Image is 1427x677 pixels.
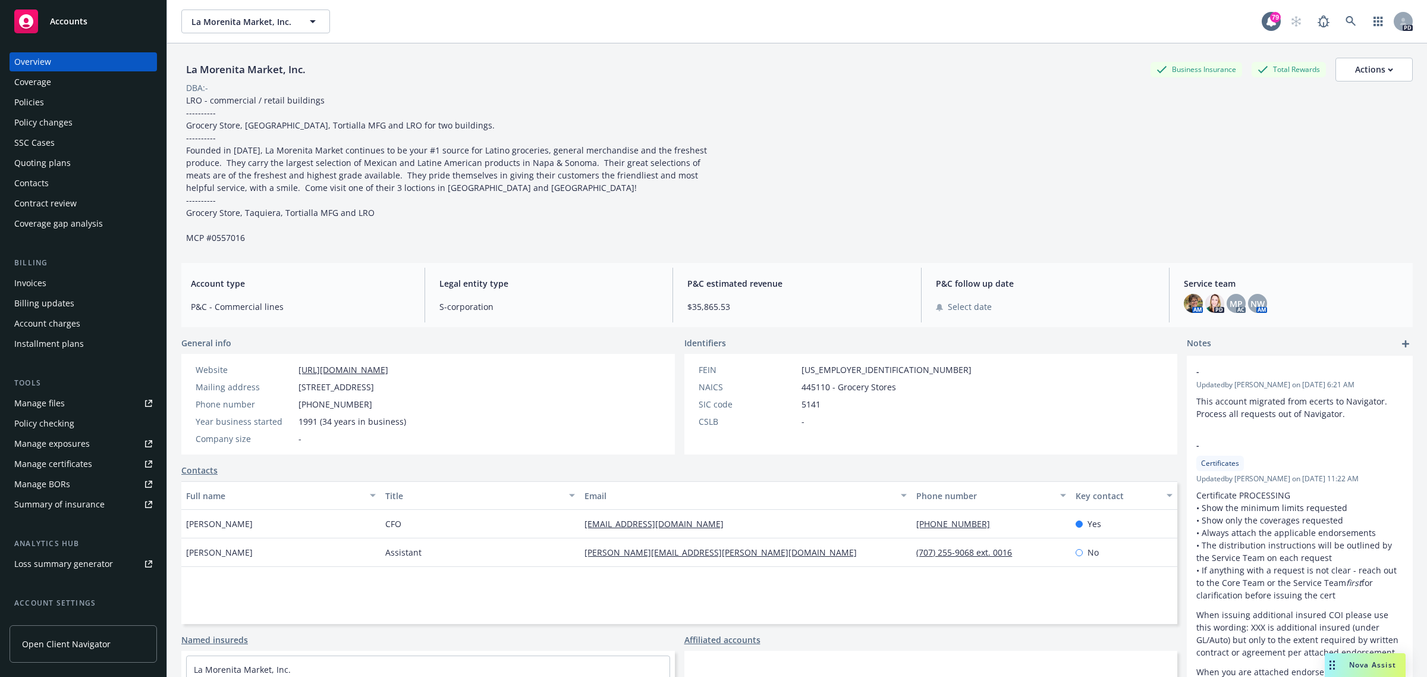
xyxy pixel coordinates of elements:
[584,547,866,558] a: [PERSON_NAME][EMAIL_ADDRESS][PERSON_NAME][DOMAIN_NAME]
[181,464,218,477] a: Contacts
[584,518,733,529] a: [EMAIL_ADDRESS][DOMAIN_NAME]
[580,481,911,510] button: Email
[10,334,157,353] a: Installment plans
[10,475,157,494] a: Manage BORs
[191,300,410,313] span: P&C - Commercial lines
[10,153,157,173] a: Quoting plans
[1087,518,1101,530] span: Yes
[1335,58,1413,82] button: Actions
[196,398,294,410] div: Phone number
[439,300,659,313] span: S-corporation
[181,634,248,646] a: Named insureds
[801,398,821,410] span: 5141
[936,277,1155,290] span: P&C follow up date
[196,432,294,445] div: Company size
[14,153,71,173] div: Quoting plans
[186,95,709,243] span: LRO - commercial / retail buildings ---------- Grocery Store, [GEOGRAPHIC_DATA], Tortialla MFG an...
[50,17,87,26] span: Accounts
[801,415,804,428] span: -
[14,133,55,152] div: SSC Cases
[1205,294,1224,313] img: photo
[1196,396,1390,419] span: This account migrated from ecerts to Navigator. Process all requests out of Navigator.
[1196,380,1403,390] span: Updated by [PERSON_NAME] on [DATE] 6:21 AM
[1196,439,1372,452] span: -
[1325,653,1406,677] button: Nova Assist
[684,634,760,646] a: Affiliated accounts
[911,481,1071,510] button: Phone number
[10,5,157,38] a: Accounts
[10,377,157,389] div: Tools
[14,614,65,633] div: Service team
[14,495,105,514] div: Summary of insurance
[10,113,157,132] a: Policy changes
[439,277,659,290] span: Legal entity type
[298,415,406,428] span: 1991 (34 years in business)
[10,455,157,474] a: Manage certificates
[916,490,1053,502] div: Phone number
[14,414,74,433] div: Policy checking
[1349,660,1396,670] span: Nova Assist
[10,597,157,609] div: Account settings
[298,364,388,375] a: [URL][DOMAIN_NAME]
[181,481,381,510] button: Full name
[1071,481,1177,510] button: Key contact
[385,490,562,502] div: Title
[14,174,49,193] div: Contacts
[1087,546,1099,559] span: No
[10,194,157,213] a: Contract review
[1076,490,1159,502] div: Key contact
[186,82,208,94] div: DBA: -
[1355,58,1393,81] div: Actions
[10,73,157,92] a: Coverage
[10,174,157,193] a: Contacts
[10,294,157,313] a: Billing updates
[14,455,92,474] div: Manage certificates
[10,133,157,152] a: SSC Cases
[10,434,157,453] a: Manage exposures
[10,554,157,573] a: Loss summary generator
[10,93,157,112] a: Policies
[1270,12,1281,23] div: 79
[801,363,972,376] span: [US_EMPLOYER_IDENTIFICATION_NUMBER]
[699,381,797,393] div: NAICS
[1187,356,1413,430] div: -Updatedby [PERSON_NAME] on [DATE] 6:21 AMThis account migrated from ecerts to Navigator. Process...
[1252,62,1326,77] div: Total Rewards
[1196,365,1372,378] span: -
[385,546,422,559] span: Assistant
[22,638,111,650] span: Open Client Navigator
[14,434,90,453] div: Manage exposures
[10,314,157,333] a: Account charges
[10,495,157,514] a: Summary of insurance
[194,664,291,675] a: La Morenita Market, Inc.
[14,554,113,573] div: Loss summary generator
[1196,474,1403,484] span: Updated by [PERSON_NAME] on [DATE] 11:22 AM
[1201,458,1239,469] span: Certificates
[584,490,894,502] div: Email
[699,363,797,376] div: FEIN
[1230,297,1243,310] span: MP
[1325,653,1340,677] div: Drag to move
[10,614,157,633] a: Service team
[14,214,103,233] div: Coverage gap analysis
[684,337,726,349] span: Identifiers
[14,52,51,71] div: Overview
[1184,277,1403,290] span: Service team
[298,381,374,393] span: [STREET_ADDRESS]
[14,194,77,213] div: Contract review
[191,15,294,28] span: La Morenita Market, Inc.
[14,274,46,293] div: Invoices
[14,394,65,413] div: Manage files
[687,300,907,313] span: $35,865.53
[191,277,410,290] span: Account type
[14,93,44,112] div: Policies
[298,432,301,445] span: -
[1366,10,1390,33] a: Switch app
[10,394,157,413] a: Manage files
[14,73,51,92] div: Coverage
[10,214,157,233] a: Coverage gap analysis
[10,538,157,550] div: Analytics hub
[10,274,157,293] a: Invoices
[1187,337,1211,351] span: Notes
[1184,294,1203,313] img: photo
